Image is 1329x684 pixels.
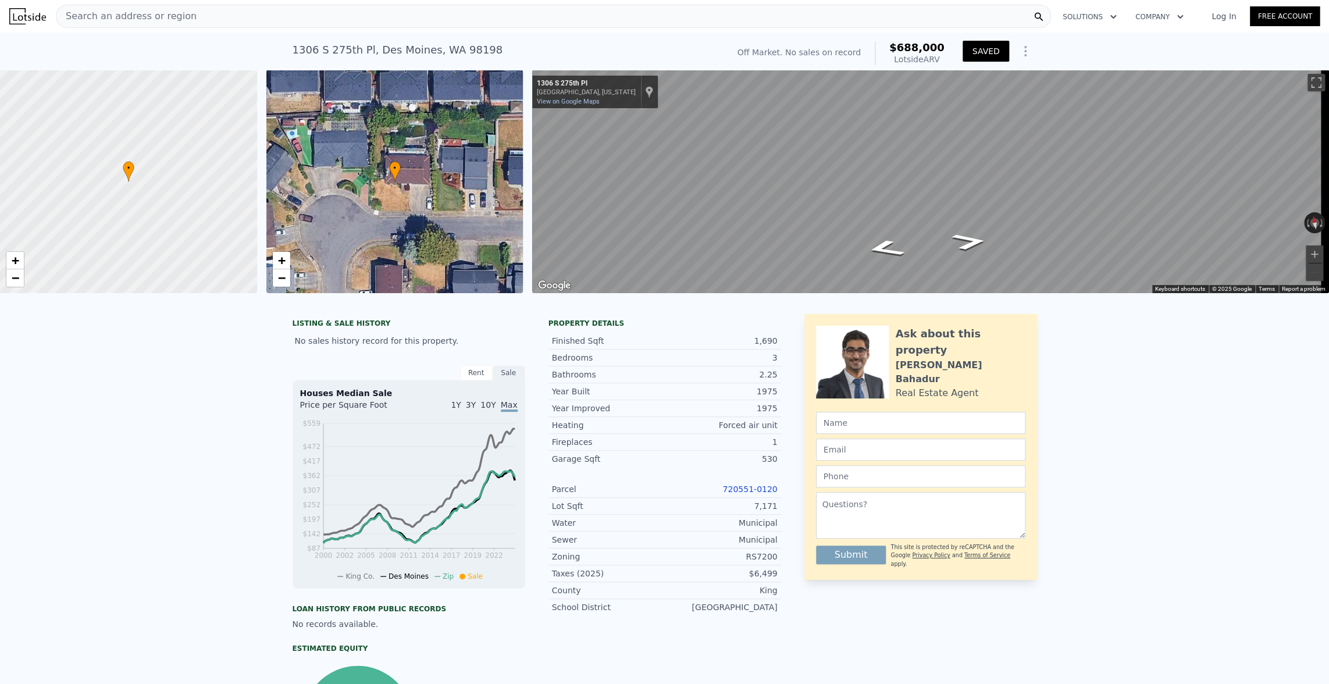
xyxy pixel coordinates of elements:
[293,604,525,614] div: Loan history from public records
[1306,263,1323,281] button: Zoom out
[1307,74,1325,91] button: Toggle fullscreen view
[552,534,665,546] div: Sewer
[1053,6,1126,27] button: Solutions
[552,419,665,431] div: Heating
[1198,10,1250,22] a: Log In
[1014,40,1037,63] button: Show Options
[293,330,525,351] div: No sales history record for this property.
[302,419,320,427] tspan: $559
[389,572,429,580] span: Des Moines
[300,387,518,399] div: Houses Median Sale
[665,436,778,448] div: 1
[501,400,518,412] span: Max
[552,352,665,364] div: Bedrooms
[1308,212,1321,234] button: Reset the view
[468,572,483,580] span: Sale
[552,551,665,562] div: Zoning
[293,42,503,58] div: 1306 S 275th Pl , Des Moines , WA 98198
[552,436,665,448] div: Fireplaces
[665,551,778,562] div: RS7200
[645,85,653,98] a: Show location on map
[532,70,1329,293] div: Street View
[937,229,1002,254] path: Go East, S 275th Pl
[307,544,320,553] tspan: $87
[300,399,409,418] div: Price per Square Foot
[442,551,460,560] tspan: 2017
[443,572,454,580] span: Zip
[552,369,665,380] div: Bathrooms
[1155,285,1205,293] button: Keyboard shortcuts
[277,253,285,268] span: +
[665,534,778,546] div: Municipal
[665,500,778,512] div: 7,171
[665,419,778,431] div: Forced air unit
[400,551,418,560] tspan: 2011
[485,551,503,560] tspan: 2022
[56,9,197,23] span: Search an address or region
[552,568,665,579] div: Taxes (2025)
[345,572,375,580] span: King Co.
[293,618,525,630] div: No records available.
[302,515,320,523] tspan: $197
[421,551,439,560] tspan: 2014
[665,402,778,414] div: 1975
[1259,286,1275,292] a: Terms (opens in new tab)
[480,400,496,409] span: 10Y
[665,369,778,380] div: 2.25
[451,400,461,409] span: 1Y
[273,269,290,287] a: Zoom out
[665,568,778,579] div: $6,499
[9,8,46,24] img: Lotside
[665,453,778,465] div: 530
[1212,286,1252,292] span: © 2025 Google
[6,252,24,269] a: Zoom in
[1126,6,1193,27] button: Company
[460,365,493,380] div: Rent
[378,551,396,560] tspan: 2008
[963,41,1009,62] button: SAVED
[816,465,1025,487] input: Phone
[389,161,401,181] div: •
[964,552,1010,558] a: Terms of Service
[665,585,778,596] div: King
[850,236,921,262] path: Go West, S 275th Pl
[896,386,979,400] div: Real Estate Agent
[548,319,781,328] div: Property details
[552,585,665,596] div: County
[12,253,19,268] span: +
[12,270,19,285] span: −
[1319,212,1326,233] button: Rotate clockwise
[535,278,573,293] img: Google
[737,47,861,58] div: Off Market. No sales on record
[302,486,320,494] tspan: $307
[552,402,665,414] div: Year Improved
[665,386,778,397] div: 1975
[466,400,476,409] span: 3Y
[293,644,525,653] div: Estimated Equity
[123,161,134,181] div: •
[464,551,482,560] tspan: 2019
[816,412,1025,434] input: Name
[302,501,320,509] tspan: $252
[273,252,290,269] a: Zoom in
[314,551,332,560] tspan: 2000
[722,484,777,494] a: 720551-0120
[665,517,778,529] div: Municipal
[1282,286,1326,292] a: Report a problem
[537,79,636,88] div: 1306 S 275th Pl
[302,457,320,465] tspan: $417
[1304,212,1310,233] button: Rotate counterclockwise
[277,270,285,285] span: −
[6,269,24,287] a: Zoom out
[552,483,665,495] div: Parcel
[890,543,1025,568] div: This site is protected by reCAPTCHA and the Google and apply.
[302,530,320,538] tspan: $142
[889,41,945,54] span: $688,000
[1250,6,1320,26] a: Free Account
[665,335,778,347] div: 1,690
[389,163,401,173] span: •
[302,443,320,451] tspan: $472
[302,472,320,480] tspan: $362
[912,552,950,558] a: Privacy Policy
[665,352,778,364] div: 3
